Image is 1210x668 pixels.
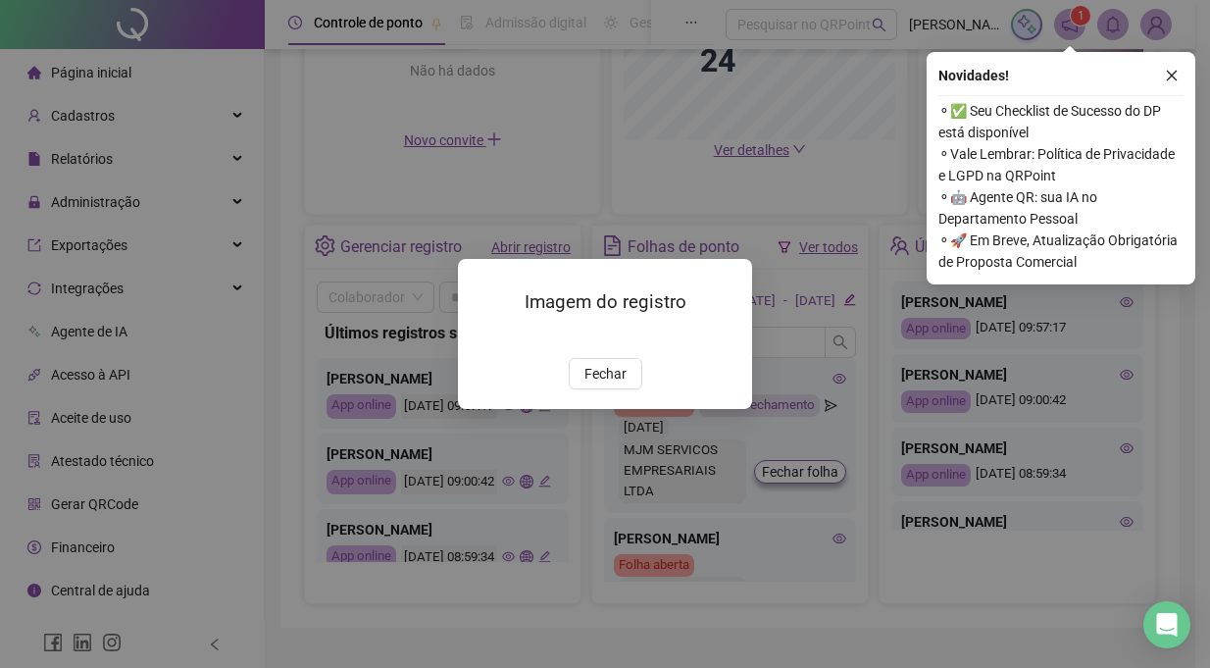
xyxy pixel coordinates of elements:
button: Fechar [569,358,642,389]
span: ⚬ Vale Lembrar: Política de Privacidade e LGPD na QRPoint [938,143,1184,186]
span: ⚬ ✅ Seu Checklist de Sucesso do DP está disponível [938,100,1184,143]
span: ⚬ 🤖 Agente QR: sua IA no Departamento Pessoal [938,186,1184,230]
span: ⚬ 🚀 Em Breve, Atualização Obrigatória de Proposta Comercial [938,230,1184,273]
div: Open Intercom Messenger [1143,601,1190,648]
h3: Imagem do registro [481,288,729,316]
span: Fechar [584,363,627,385]
span: Novidades ! [938,65,1009,86]
span: close [1165,69,1179,82]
